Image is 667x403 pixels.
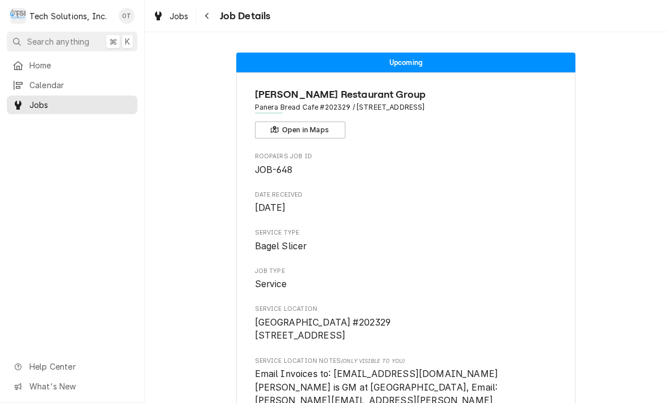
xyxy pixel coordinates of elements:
[255,228,557,253] div: Service Type
[255,228,557,237] span: Service Type
[29,380,131,392] span: What's New
[10,8,26,24] div: Tech Solutions, Inc.'s Avatar
[255,190,557,215] div: Date Received
[29,59,132,71] span: Home
[236,53,575,72] div: Status
[255,87,557,138] div: Client Information
[255,201,557,215] span: Date Received
[7,56,137,75] a: Home
[109,36,117,47] span: ⌘
[255,357,557,366] span: Service Location Notes
[119,8,135,24] div: Otis Tooley's Avatar
[255,316,557,343] span: Service Location
[255,279,287,289] span: Service
[29,361,131,372] span: Help Center
[255,305,557,343] div: Service Location
[255,267,557,291] div: Job Type
[255,122,345,138] button: Open in Maps
[255,278,557,291] span: Job Type
[341,358,405,364] span: (Only Visible to You)
[255,87,557,102] span: Name
[7,377,137,396] a: Go to What's New
[27,36,89,47] span: Search anything
[255,305,557,314] span: Service Location
[255,164,293,175] span: JOB-648
[255,152,557,161] span: Roopairs Job ID
[255,102,557,112] span: Address
[29,10,107,22] div: Tech Solutions, Inc.
[119,8,135,24] div: OT
[255,202,286,213] span: [DATE]
[7,76,137,94] a: Calendar
[29,79,132,91] span: Calendar
[255,240,557,253] span: Service Type
[198,7,216,25] button: Navigate back
[7,32,137,51] button: Search anything⌘K
[170,10,189,22] span: Jobs
[255,241,307,252] span: Bagel Slicer
[255,267,557,276] span: Job Type
[255,190,557,200] span: Date Received
[389,59,422,66] span: Upcoming
[148,7,193,25] a: Jobs
[255,317,391,341] span: [GEOGRAPHIC_DATA] #202329 [STREET_ADDRESS]
[255,152,557,176] div: Roopairs Job ID
[10,8,26,24] div: T
[255,163,557,177] span: Roopairs Job ID
[7,96,137,114] a: Jobs
[7,357,137,376] a: Go to Help Center
[216,8,271,24] span: Job Details
[29,99,132,111] span: Jobs
[125,36,130,47] span: K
